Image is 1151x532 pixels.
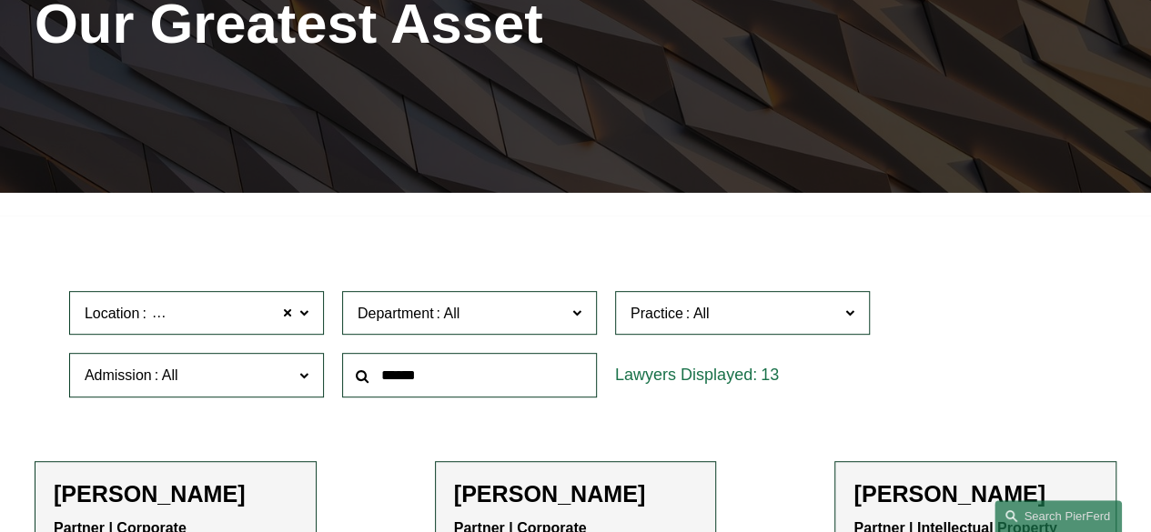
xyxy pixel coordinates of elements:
h2: [PERSON_NAME] [853,480,1097,507]
span: [GEOGRAPHIC_DATA] [149,302,301,326]
a: Search this site [995,500,1122,532]
span: Practice [631,306,683,321]
span: 13 [761,366,779,384]
h2: [PERSON_NAME] [54,480,298,507]
span: Department [358,306,434,321]
h2: [PERSON_NAME] [454,480,698,507]
span: Location [85,306,140,321]
span: Admission [85,367,152,383]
